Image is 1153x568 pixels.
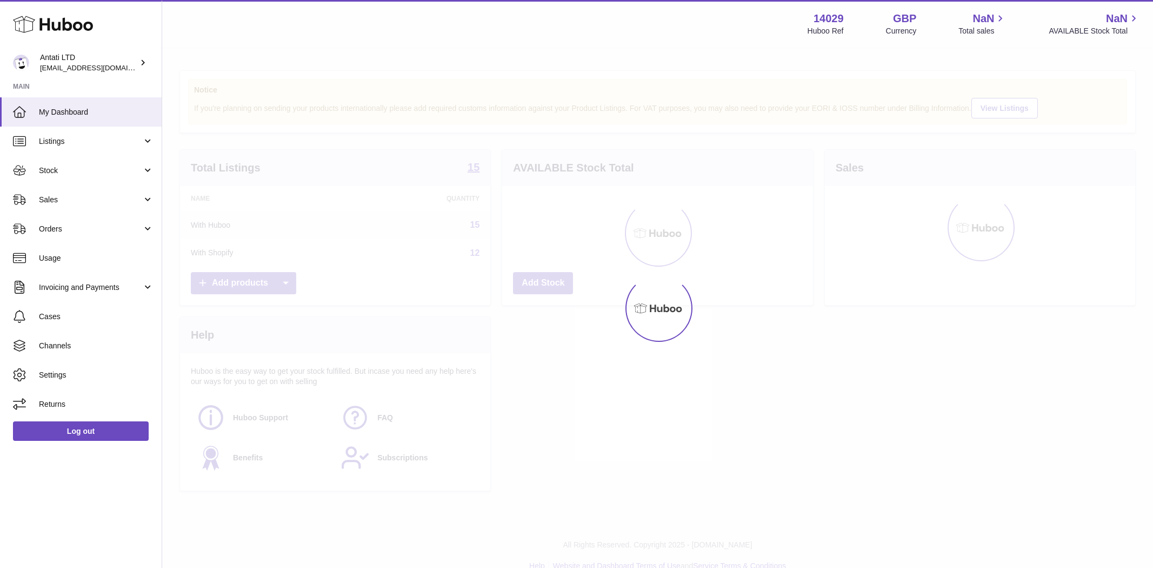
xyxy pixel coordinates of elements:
span: NaN [972,11,994,26]
span: AVAILABLE Stock Total [1049,26,1140,36]
a: NaN Total sales [958,11,1007,36]
span: Usage [39,253,154,263]
span: Cases [39,312,154,322]
strong: GBP [893,11,916,26]
a: NaN AVAILABLE Stock Total [1049,11,1140,36]
span: My Dashboard [39,107,154,117]
div: Currency [886,26,917,36]
span: Listings [39,136,142,147]
img: internalAdmin-14029@internal.huboo.com [13,55,29,71]
span: Total sales [958,26,1007,36]
span: Invoicing and Payments [39,282,142,293]
span: Settings [39,370,154,380]
span: Sales [39,195,142,205]
span: [EMAIL_ADDRESS][DOMAIN_NAME] [40,63,159,72]
span: Orders [39,224,142,234]
span: Channels [39,341,154,351]
span: NaN [1106,11,1128,26]
div: Huboo Ref [808,26,844,36]
span: Returns [39,399,154,410]
a: Log out [13,421,149,441]
span: Stock [39,166,142,176]
div: Antati LTD [40,52,137,73]
strong: 14029 [814,11,844,26]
